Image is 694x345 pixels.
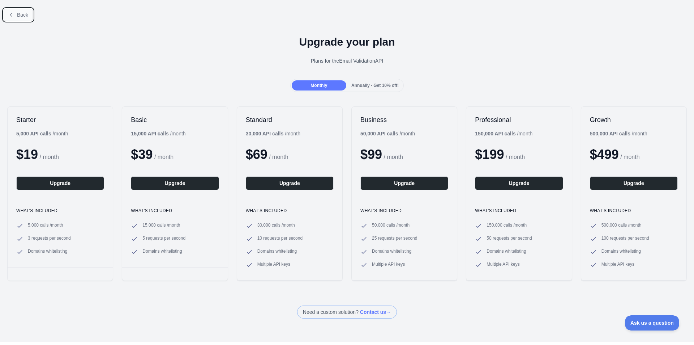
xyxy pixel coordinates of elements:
span: $ 99 [360,147,382,162]
b: 50,000 API calls [360,131,398,136]
b: 150,000 API calls [475,131,515,136]
div: / month [360,130,415,137]
h2: Standard [246,115,334,124]
iframe: Toggle Customer Support [625,315,680,331]
h2: Business [360,115,448,124]
div: / month [246,130,300,137]
div: / month [475,130,532,137]
h2: Professional [475,115,563,124]
span: $ 199 [475,147,504,162]
b: 30,000 API calls [246,131,284,136]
